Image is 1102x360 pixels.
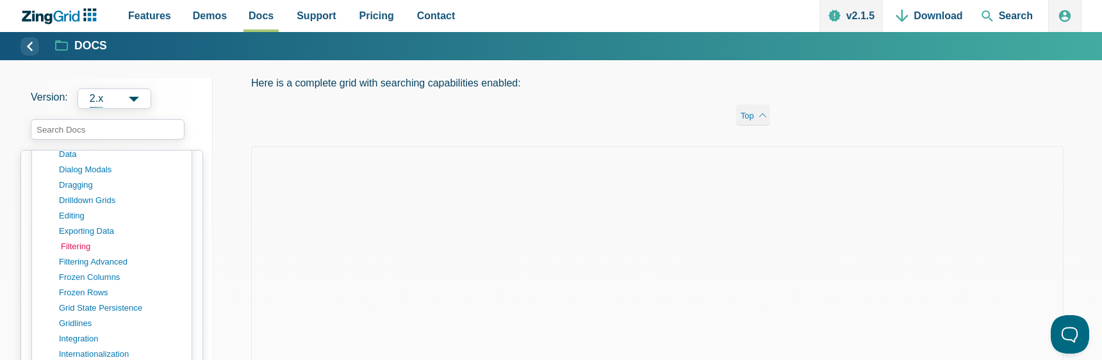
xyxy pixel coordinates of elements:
span: Pricing [359,7,394,24]
a: exporting data [59,224,181,239]
a: frozen rows [59,285,181,300]
a: grid state persistence [59,300,181,316]
a: filtering [61,239,183,254]
a: gridlines [59,316,181,331]
a: ZingChart Logo. Click to return to the homepage [21,8,103,24]
a: dragging [59,177,181,193]
iframe: Help Scout Beacon - Open [1051,315,1089,354]
strong: Docs [74,40,107,52]
a: integration [59,331,181,347]
span: Demos [193,7,227,24]
span: Docs [249,7,274,24]
a: filtering advanced [59,254,181,270]
span: Support [297,7,336,24]
a: drilldown grids [59,193,181,208]
input: search input [31,119,185,140]
a: Docs [56,38,107,54]
label: Versions [31,88,202,109]
p: Here is a complete grid with searching capabilities enabled: [251,74,770,92]
span: Contact [417,7,456,24]
a: data [59,147,181,162]
a: editing [59,208,181,224]
a: dialog modals [59,162,181,177]
span: Features [128,7,171,24]
a: frozen columns [59,270,181,285]
span: Version: [31,88,68,109]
